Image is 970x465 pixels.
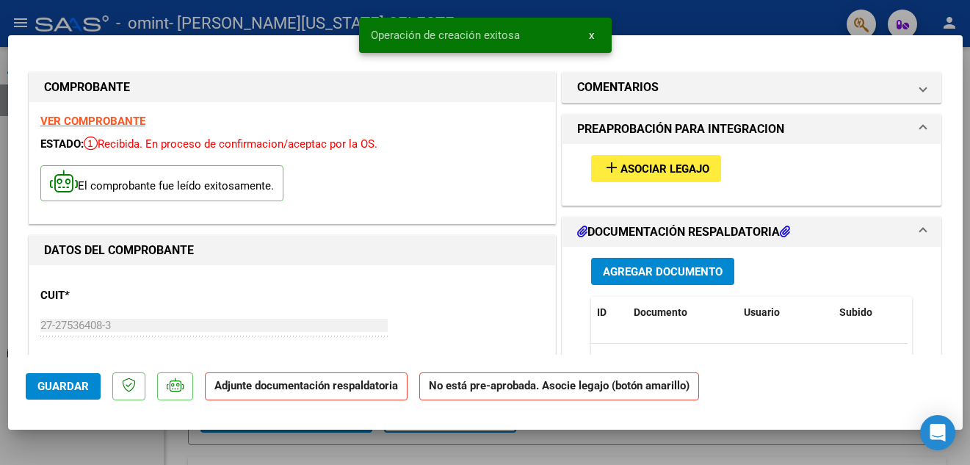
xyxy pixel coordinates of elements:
mat-expansion-panel-header: DOCUMENTACIÓN RESPALDATORIA [562,217,941,247]
span: Recibida. En proceso de confirmacion/aceptac por la OS. [84,137,377,151]
p: CUIT [40,287,192,304]
span: ID [597,306,607,318]
datatable-header-cell: Documento [628,297,738,328]
a: VER COMPROBANTE [40,115,145,128]
strong: Adjunte documentación respaldatoria [214,379,398,392]
mat-expansion-panel-header: COMENTARIOS [562,73,941,102]
span: Operación de creación exitosa [371,28,520,43]
mat-icon: add [603,159,620,176]
strong: COMPROBANTE [44,80,130,94]
button: Asociar Legajo [591,155,721,182]
span: Asociar Legajo [620,162,709,176]
datatable-header-cell: Subido [833,297,907,328]
p: El comprobante fue leído exitosamente. [40,165,283,201]
strong: No está pre-aprobada. Asocie legajo (botón amarillo) [419,372,699,401]
div: No data to display [591,344,908,381]
span: Subido [839,306,872,318]
button: Agregar Documento [591,258,734,285]
div: PREAPROBACIÓN PARA INTEGRACION [562,144,941,205]
h1: PREAPROBACIÓN PARA INTEGRACION [577,120,784,138]
span: ESTADO: [40,137,84,151]
span: Guardar [37,380,89,393]
span: Documento [634,306,687,318]
span: Usuario [744,306,780,318]
mat-expansion-panel-header: PREAPROBACIÓN PARA INTEGRACION [562,115,941,144]
button: Guardar [26,373,101,400]
div: Open Intercom Messenger [920,415,955,450]
h1: COMENTARIOS [577,79,659,96]
strong: DATOS DEL COMPROBANTE [44,243,194,257]
button: x [577,22,606,48]
datatable-header-cell: Usuario [738,297,833,328]
h1: DOCUMENTACIÓN RESPALDATORIA [577,223,790,241]
span: Agregar Documento [603,265,723,278]
datatable-header-cell: ID [591,297,628,328]
span: x [589,29,594,42]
